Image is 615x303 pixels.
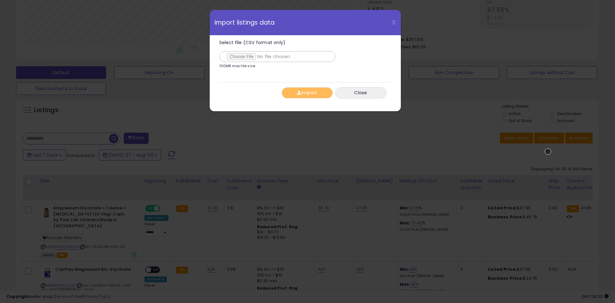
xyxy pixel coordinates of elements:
span: Import listings data [214,19,275,26]
span: Select file (CSV format only) [219,39,286,46]
button: Close [335,87,386,98]
p: 100MB max file size [219,64,255,68]
span: X [392,18,396,27]
button: Import [282,87,333,98]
